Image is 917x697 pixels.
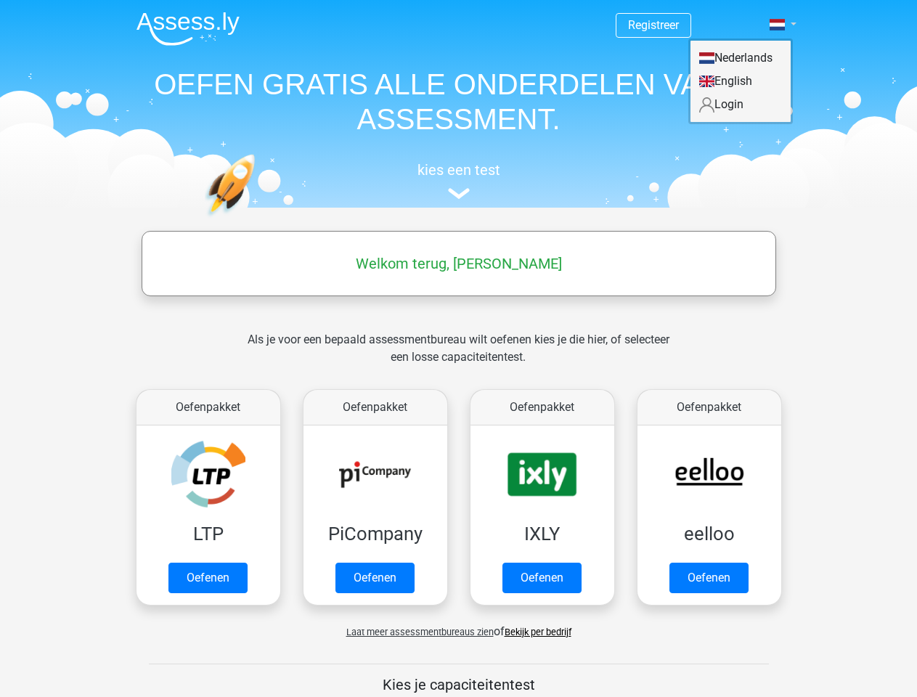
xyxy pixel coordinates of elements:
img: Assessly [136,12,240,46]
a: Oefenen [502,563,582,593]
h5: Kies je capaciteitentest [149,676,769,693]
a: Oefenen [168,563,248,593]
a: kies een test [125,161,793,200]
h5: kies een test [125,161,793,179]
a: Bekijk per bedrijf [505,627,571,637]
div: Als je voor een bepaald assessmentbureau wilt oefenen kies je die hier, of selecteer een losse ca... [236,331,681,383]
h1: OEFEN GRATIS ALLE ONDERDELEN VAN JE ASSESSMENT. [125,67,793,136]
img: oefenen [205,154,311,285]
a: Login [690,93,791,116]
a: Oefenen [669,563,749,593]
h5: Welkom terug, [PERSON_NAME] [149,255,769,272]
span: Laat meer assessmentbureaus zien [346,627,494,637]
img: assessment [448,188,470,199]
div: of [125,611,793,640]
a: English [690,70,791,93]
a: Oefenen [335,563,415,593]
a: Nederlands [690,46,791,70]
a: Registreer [628,18,679,32]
